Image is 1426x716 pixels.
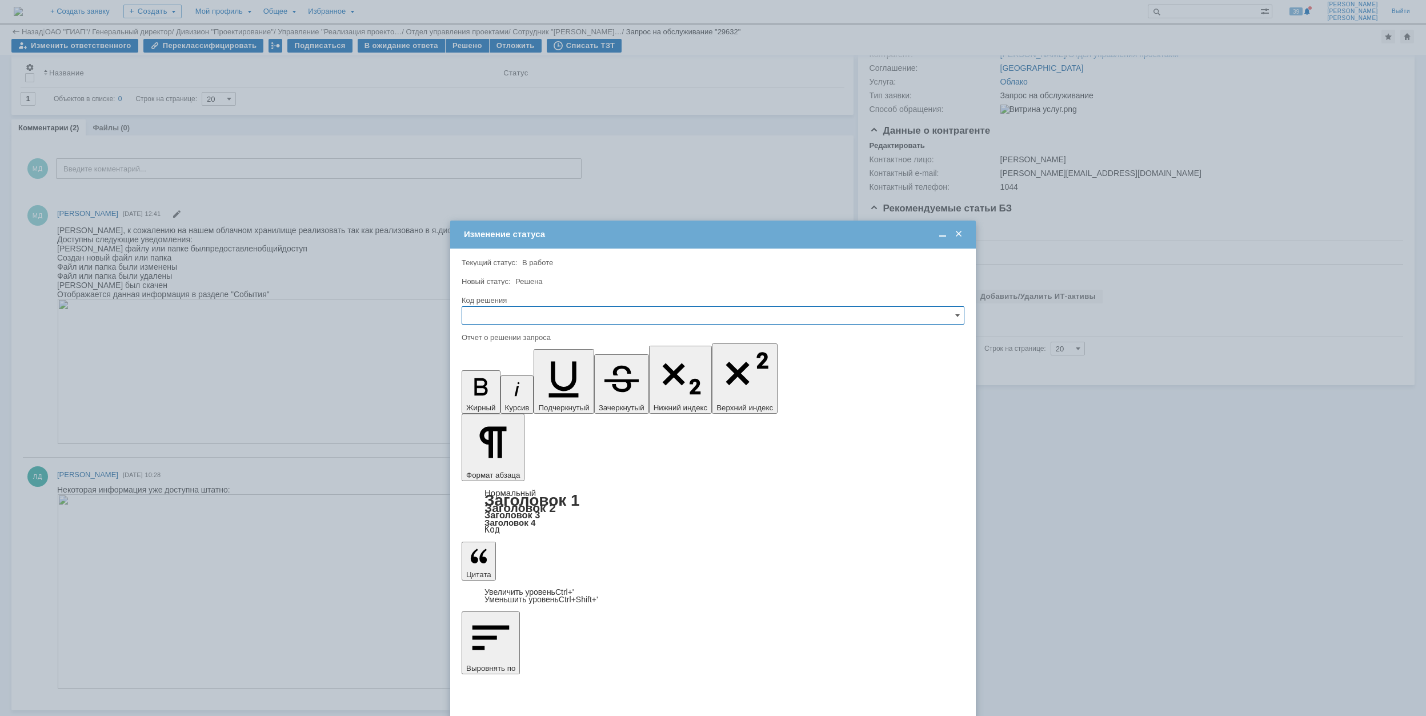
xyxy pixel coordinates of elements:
span: Жирный [466,403,496,412]
button: Курсив [500,375,534,414]
span: предоставлен [149,18,201,27]
span: общий [201,18,225,27]
span: изменены [83,37,120,46]
span: удалены [83,46,115,55]
button: Формат абзаца [462,414,524,481]
a: Decrease [484,595,598,604]
span: Решена [515,277,542,286]
span: Ctrl+Shift+' [559,595,598,604]
span: Верхний индекс [716,403,773,412]
a: Increase [484,587,574,597]
span: В работе [522,258,553,267]
button: Цитата [462,542,496,581]
button: Подчеркнутый [534,349,594,414]
span: Подчеркнутый [538,403,589,412]
span: Формат абзаца [466,471,520,479]
span: папка [38,37,59,46]
span: доступ [225,18,250,27]
a: Нормальный [484,488,536,498]
span: были [61,46,81,55]
span: новый [29,27,53,37]
span: папка [93,27,114,37]
span: Цитата [466,570,491,579]
a: Заголовок 2 [484,501,556,514]
span: или [22,37,35,46]
div: Формат абзаца [462,489,964,534]
span: был [134,18,149,27]
span: или [77,27,91,37]
span: файлу [68,18,92,27]
span: папка [38,46,59,55]
span: Выровнять по [466,664,515,673]
span: папке [110,18,131,27]
button: Жирный [462,370,500,414]
label: Новый статус: [462,277,511,286]
button: Выровнять по [462,611,520,674]
a: Заголовок 4 [484,518,535,527]
span: Свернуть (Ctrl + M) [937,229,948,239]
button: Верхний индекс [712,343,778,414]
span: были [61,37,81,46]
label: Текущий статус: [462,258,517,267]
a: Заголовок 1 [484,491,580,509]
span: или [94,18,108,27]
span: Зачеркнутый [599,403,644,412]
span: Нижний индекс [654,403,708,412]
a: Код [484,525,500,535]
div: Изменение статуса [464,229,964,239]
button: Зачеркнутый [594,354,649,414]
button: Нижний индекс [649,346,712,414]
span: файл [55,27,75,37]
div: Цитата [462,589,964,603]
div: Код решения [462,297,962,304]
span: Курсив [505,403,530,412]
span: Закрыть [953,229,964,239]
span: Ctrl+' [555,587,574,597]
span: или [22,46,35,55]
a: Заголовок 3 [484,510,540,520]
div: Отчет о решении запроса [462,334,962,341]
